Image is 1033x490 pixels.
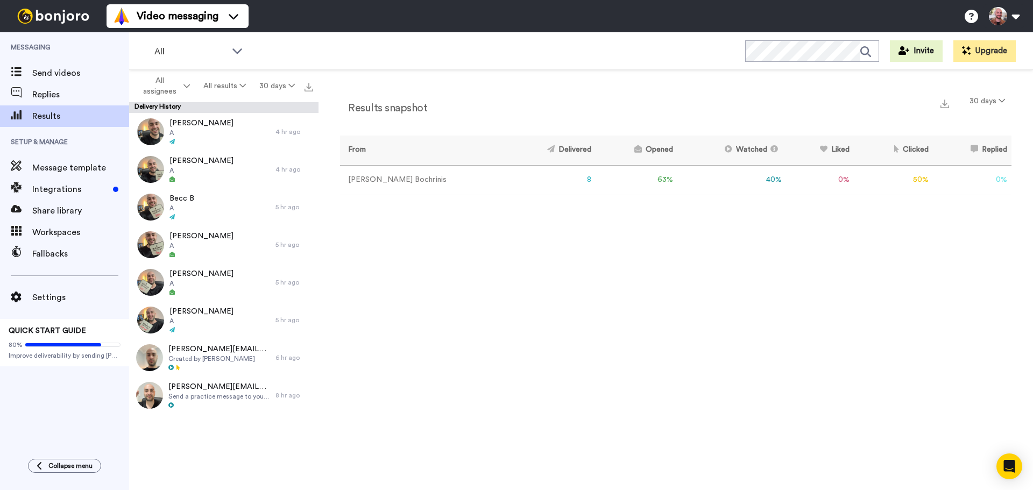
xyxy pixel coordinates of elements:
[13,9,94,24] img: bj-logo-header-white.svg
[129,226,319,264] a: [PERSON_NAME]A5 hr ago
[275,240,313,249] div: 5 hr ago
[9,340,23,349] span: 80%
[933,136,1011,165] th: Replied
[169,129,234,137] span: A
[786,136,854,165] th: Liked
[137,307,164,333] img: f174454c-2534-49a1-97cb-12d137d4ac7b-thumb.jpg
[137,231,164,258] img: 0a9effa5-19cd-457b-8d9c-8b1f7f548c6d-thumb.jpg
[169,231,234,242] span: [PERSON_NAME]
[169,279,234,288] span: A
[854,165,933,195] td: 50 %
[32,67,129,80] span: Send videos
[596,136,677,165] th: Opened
[169,155,234,166] span: [PERSON_NAME]
[138,75,181,97] span: All assignees
[169,317,234,325] span: A
[786,165,854,195] td: 0 %
[169,193,194,204] span: Becc B
[168,354,270,363] span: Created by [PERSON_NAME]
[275,278,313,287] div: 5 hr ago
[275,203,313,211] div: 5 hr ago
[129,188,319,226] a: Becc BA5 hr ago
[129,264,319,301] a: [PERSON_NAME]A5 hr ago
[32,226,129,239] span: Workspaces
[677,136,787,165] th: Watched
[28,459,101,473] button: Collapse menu
[113,8,130,25] img: vm-color.svg
[168,344,270,354] span: [PERSON_NAME][EMAIL_ADDRESS][DOMAIN_NAME]
[169,242,234,250] span: A
[32,291,129,304] span: Settings
[340,102,427,114] h2: Results snapshot
[169,268,234,279] span: [PERSON_NAME]
[596,165,677,195] td: 63 %
[275,127,313,136] div: 4 hr ago
[940,100,949,108] img: export.svg
[137,269,164,296] img: 94e8ff28-1820-416d-a08e-61ac139a74eb-thumb.jpg
[506,165,596,195] td: 8
[32,183,109,196] span: Integrations
[933,165,1011,195] td: 0 %
[996,453,1022,479] div: Open Intercom Messenger
[129,151,319,188] a: [PERSON_NAME]A4 hr ago
[131,71,197,101] button: All assignees
[953,40,1016,62] button: Upgrade
[506,136,596,165] th: Delivered
[129,102,319,113] div: Delivery History
[305,83,313,91] img: export.svg
[252,76,301,96] button: 30 days
[32,247,129,260] span: Fallbacks
[677,165,787,195] td: 40 %
[154,45,227,58] span: All
[169,166,234,175] span: A
[275,316,313,324] div: 5 hr ago
[275,353,313,362] div: 6 hr ago
[32,161,129,174] span: Message template
[963,91,1011,111] button: 30 days
[129,113,319,151] a: [PERSON_NAME]A4 hr ago
[937,95,952,111] button: Export a summary of each team member’s results that match this filter now.
[854,136,933,165] th: Clicked
[169,204,194,212] span: A
[137,118,164,145] img: 95cde9aa-b098-4f65-a62d-9294c9718c17-thumb.jpg
[136,344,163,371] img: 8457c49f-55c6-4799-b043-4ca204efa0fc-thumb.jpg
[137,156,164,183] img: 244013c5-617a-459e-a90b-74682808560c-thumb.jpg
[137,9,218,24] span: Video messaging
[275,391,313,400] div: 8 hr ago
[9,351,121,360] span: Improve deliverability by sending [PERSON_NAME]’s from your own email
[129,301,319,339] a: [PERSON_NAME]A5 hr ago
[197,76,253,96] button: All results
[169,306,234,317] span: [PERSON_NAME]
[136,382,163,409] img: 5750d2bd-fbbc-4f33-b546-d5151fad1ea2-thumb.jpg
[169,118,234,129] span: [PERSON_NAME]
[137,194,164,221] img: 70d5bdd3-5e79-4de7-b827-561892218174-thumb.jpg
[168,392,270,401] span: Send a practice message to yourself
[9,327,86,335] span: QUICK START GUIDE
[32,88,129,101] span: Replies
[32,204,129,217] span: Share library
[129,339,319,377] a: [PERSON_NAME][EMAIL_ADDRESS][DOMAIN_NAME]Created by [PERSON_NAME]6 hr ago
[275,165,313,174] div: 4 hr ago
[340,165,506,195] td: [PERSON_NAME] Bochrinis
[129,377,319,414] a: [PERSON_NAME][EMAIL_ADDRESS][DOMAIN_NAME]Send a practice message to yourself8 hr ago
[301,78,316,94] button: Export all results that match these filters now.
[890,40,943,62] button: Invite
[48,461,93,470] span: Collapse menu
[340,136,506,165] th: From
[32,110,129,123] span: Results
[168,381,270,392] span: [PERSON_NAME][EMAIL_ADDRESS][DOMAIN_NAME]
